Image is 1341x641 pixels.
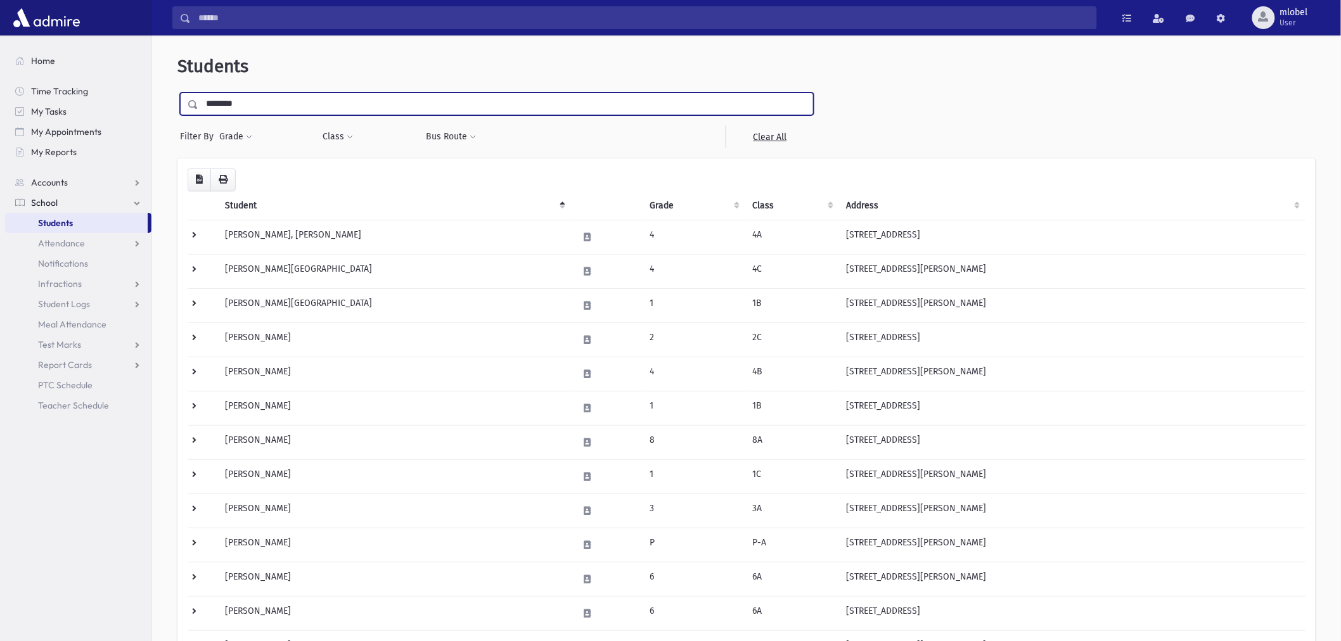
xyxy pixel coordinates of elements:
[31,86,88,97] span: Time Tracking
[5,253,151,274] a: Notifications
[745,220,838,254] td: 4A
[31,197,58,208] span: School
[322,125,354,148] button: Class
[5,314,151,334] a: Meal Attendance
[10,5,83,30] img: AdmirePro
[745,357,838,391] td: 4B
[210,168,236,191] button: Print
[5,274,151,294] a: Infractions
[5,142,151,162] a: My Reports
[1280,18,1308,28] span: User
[745,459,838,493] td: 1C
[217,528,570,562] td: [PERSON_NAME]
[838,391,1306,425] td: [STREET_ADDRESS]
[217,596,570,630] td: [PERSON_NAME]
[5,395,151,416] a: Teacher Schedule
[177,56,248,77] span: Students
[38,400,109,411] span: Teacher Schedule
[5,355,151,375] a: Report Cards
[38,359,92,371] span: Report Cards
[5,213,148,233] a: Students
[38,319,106,330] span: Meal Attendance
[838,288,1306,322] td: [STREET_ADDRESS][PERSON_NAME]
[745,425,838,459] td: 8A
[745,493,838,528] td: 3A
[217,391,570,425] td: [PERSON_NAME]
[5,375,151,395] a: PTC Schedule
[217,254,570,288] td: [PERSON_NAME][GEOGRAPHIC_DATA]
[745,254,838,288] td: 4C
[643,191,745,220] th: Grade: activate to sort column ascending
[643,493,745,528] td: 3
[217,191,570,220] th: Student: activate to sort column descending
[217,357,570,391] td: [PERSON_NAME]
[31,106,67,117] span: My Tasks
[191,6,1096,29] input: Search
[217,288,570,322] td: [PERSON_NAME][GEOGRAPHIC_DATA]
[31,177,68,188] span: Accounts
[38,238,85,249] span: Attendance
[838,191,1306,220] th: Address: activate to sort column ascending
[5,81,151,101] a: Time Tracking
[838,322,1306,357] td: [STREET_ADDRESS]
[745,391,838,425] td: 1B
[217,459,570,493] td: [PERSON_NAME]
[38,298,90,310] span: Student Logs
[38,379,93,391] span: PTC Schedule
[188,168,211,191] button: CSV
[838,425,1306,459] td: [STREET_ADDRESS]
[745,562,838,596] td: 6A
[838,596,1306,630] td: [STREET_ADDRESS]
[31,55,55,67] span: Home
[745,191,838,220] th: Class: activate to sort column ascending
[217,425,570,459] td: [PERSON_NAME]
[5,172,151,193] a: Accounts
[838,254,1306,288] td: [STREET_ADDRESS][PERSON_NAME]
[745,288,838,322] td: 1B
[31,146,77,158] span: My Reports
[180,130,219,143] span: Filter By
[38,217,73,229] span: Students
[217,220,570,254] td: [PERSON_NAME], [PERSON_NAME]
[31,126,101,137] span: My Appointments
[643,391,745,425] td: 1
[5,294,151,314] a: Student Logs
[38,339,81,350] span: Test Marks
[838,493,1306,528] td: [STREET_ADDRESS][PERSON_NAME]
[426,125,477,148] button: Bus Route
[643,459,745,493] td: 1
[643,528,745,562] td: P
[726,125,814,148] a: Clear All
[5,334,151,355] a: Test Marks
[1280,8,1308,18] span: mlobel
[643,220,745,254] td: 4
[5,122,151,142] a: My Appointments
[5,101,151,122] a: My Tasks
[643,596,745,630] td: 6
[643,357,745,391] td: 4
[5,233,151,253] a: Attendance
[643,425,745,459] td: 8
[217,322,570,357] td: [PERSON_NAME]
[5,51,151,71] a: Home
[643,288,745,322] td: 1
[217,562,570,596] td: [PERSON_NAME]
[38,258,88,269] span: Notifications
[745,322,838,357] td: 2C
[219,125,253,148] button: Grade
[217,493,570,528] td: [PERSON_NAME]
[745,596,838,630] td: 6A
[838,459,1306,493] td: [STREET_ADDRESS][PERSON_NAME]
[838,562,1306,596] td: [STREET_ADDRESS][PERSON_NAME]
[643,562,745,596] td: 6
[838,528,1306,562] td: [STREET_ADDRESS][PERSON_NAME]
[838,357,1306,391] td: [STREET_ADDRESS][PERSON_NAME]
[838,220,1306,254] td: [STREET_ADDRESS]
[643,322,745,357] td: 2
[5,193,151,213] a: School
[643,254,745,288] td: 4
[38,278,82,289] span: Infractions
[745,528,838,562] td: P-A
